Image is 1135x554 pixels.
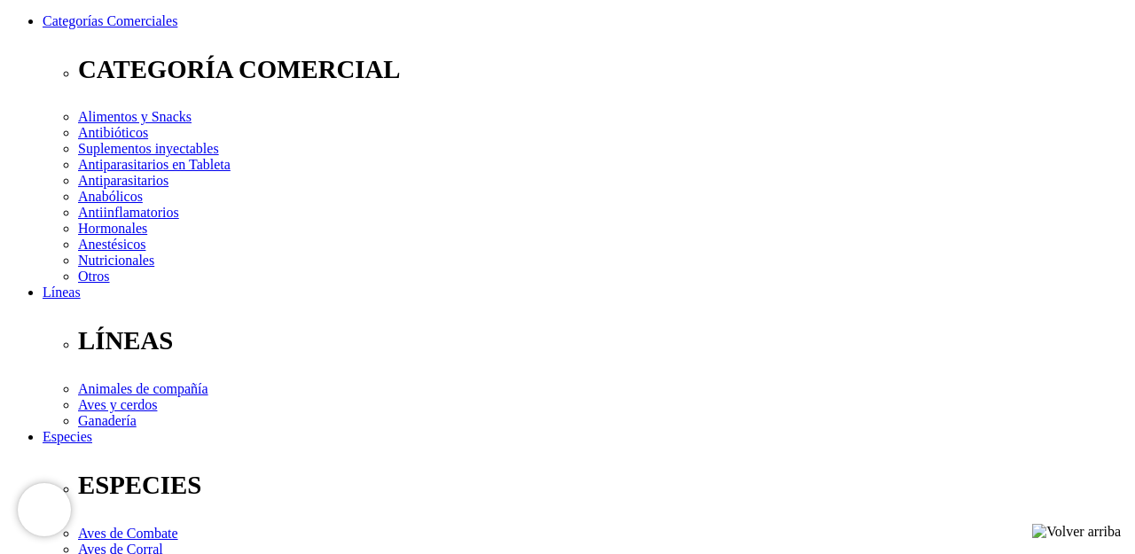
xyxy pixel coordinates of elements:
[78,55,1128,84] p: CATEGORÍA COMERCIAL
[78,173,168,188] a: Antiparasitarios
[78,471,1128,500] p: ESPECIES
[78,397,157,412] a: Aves y cerdos
[78,269,110,284] a: Otros
[18,483,71,536] iframe: Brevo live chat
[43,285,81,300] a: Líneas
[78,109,192,124] a: Alimentos y Snacks
[78,413,137,428] a: Ganadería
[43,13,177,28] a: Categorías Comerciales
[78,253,154,268] a: Nutricionales
[43,429,92,444] a: Especies
[78,526,178,541] a: Aves de Combate
[1032,524,1121,540] img: Volver arriba
[78,189,143,204] a: Anabólicos
[78,221,147,236] a: Hormonales
[78,125,148,140] a: Antibióticos
[78,381,208,396] a: Animales de compañía
[78,205,179,220] a: Antiinflamatorios
[78,326,1128,355] p: LÍNEAS
[78,141,219,156] a: Suplementos inyectables
[78,237,145,252] a: Anestésicos
[78,157,231,172] a: Antiparasitarios en Tableta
